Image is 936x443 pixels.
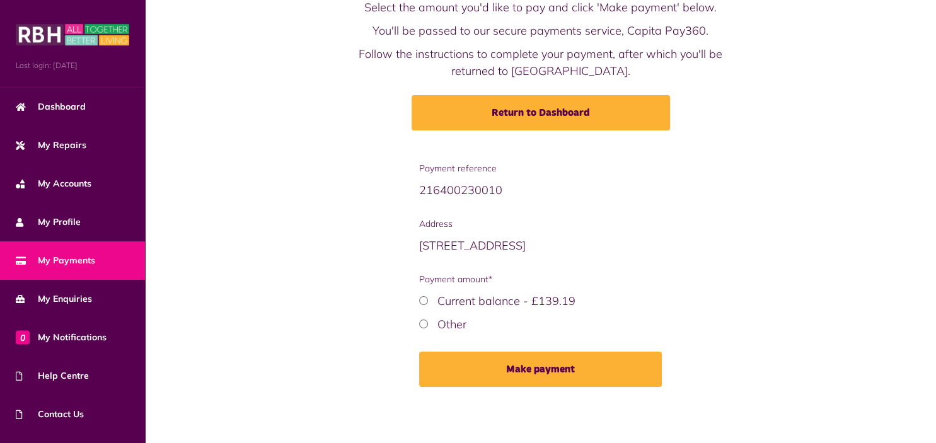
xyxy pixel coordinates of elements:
[419,352,662,387] button: Make payment
[16,177,91,190] span: My Accounts
[16,331,107,344] span: My Notifications
[16,139,86,152] span: My Repairs
[419,238,526,253] span: [STREET_ADDRESS]
[16,408,84,421] span: Contact Us
[16,100,86,113] span: Dashboard
[437,294,575,308] label: Current balance - £139.19
[16,330,30,344] span: 0
[412,95,670,130] a: Return to Dashboard
[419,183,502,197] span: 216400230010
[16,216,81,229] span: My Profile
[16,254,95,267] span: My Payments
[16,60,129,71] span: Last login: [DATE]
[419,162,662,175] span: Payment reference
[16,292,92,306] span: My Enquiries
[419,217,662,231] span: Address
[355,22,726,39] p: You'll be passed to our secure payments service, Capita Pay360.
[16,22,129,47] img: MyRBH
[16,369,89,383] span: Help Centre
[419,273,662,286] span: Payment amount*
[355,45,726,79] p: Follow the instructions to complete your payment, after which you'll be returned to [GEOGRAPHIC_D...
[437,317,466,331] label: Other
